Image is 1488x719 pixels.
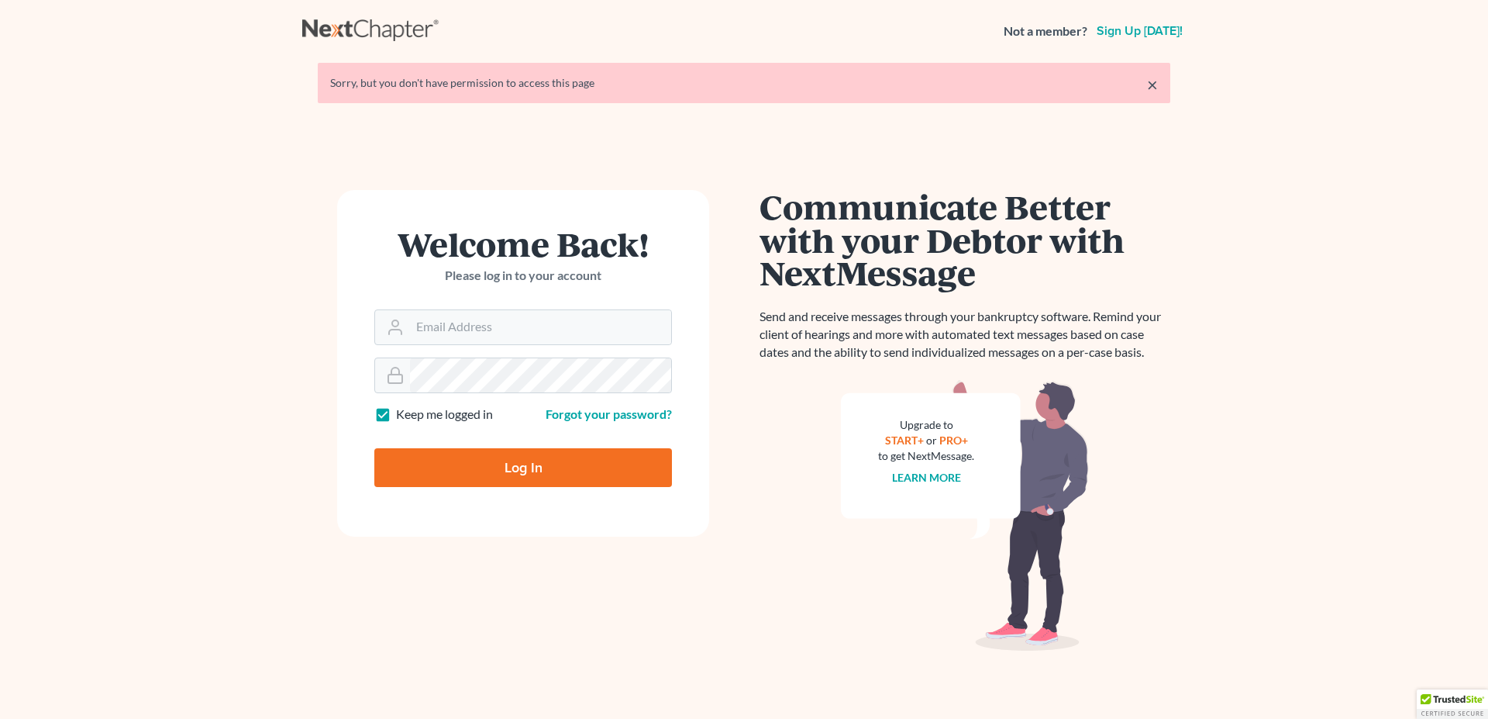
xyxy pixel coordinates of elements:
[759,308,1170,361] p: Send and receive messages through your bankruptcy software. Remind your client of hearings and mo...
[1417,690,1488,719] div: TrustedSite Certified
[878,448,974,464] div: to get NextMessage.
[546,406,672,421] a: Forgot your password?
[759,190,1170,289] h1: Communicate Better with your Debtor with NextMessage
[330,75,1158,91] div: Sorry, but you don't have permission to access this page
[878,417,974,433] div: Upgrade to
[374,267,672,285] p: Please log in to your account
[841,380,1089,652] img: nextmessage_bg-59042aed3d76b12b5cd301f8e5b87938c9018125f34e5fa2b7a6b67550977c72.svg
[1004,22,1087,40] strong: Not a member?
[396,406,493,423] label: Keep me logged in
[410,310,671,344] input: Email Address
[885,434,924,447] a: START+
[1147,75,1158,94] a: ×
[374,227,672,261] h1: Welcome Back!
[374,448,672,487] input: Log In
[892,471,961,484] a: Learn more
[926,434,937,447] span: or
[1094,25,1186,37] a: Sign up [DATE]!
[939,434,968,447] a: PRO+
